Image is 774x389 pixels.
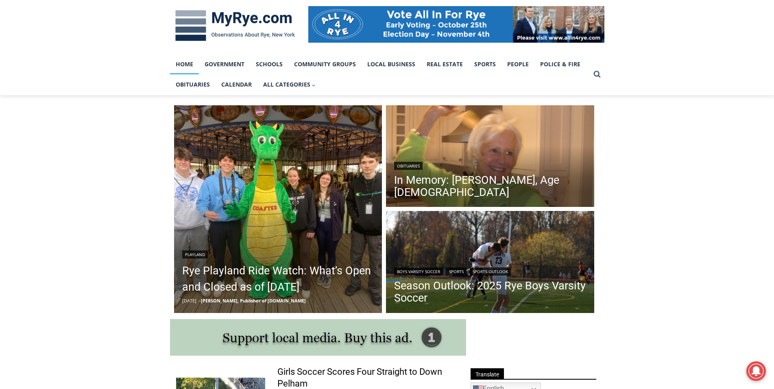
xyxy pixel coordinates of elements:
img: (PHOTO: MyRye.com interns from Rye High School with Coaster the Dragon during a Playland Park med... [174,105,382,313]
a: Read More In Memory: Barbara de Frondeville, Age 88 [386,105,594,209]
nav: Primary Navigation [170,54,590,95]
a: Sports [469,54,501,74]
span: Translate [471,368,504,379]
img: All in for Rye [308,6,604,43]
a: Calendar [216,74,257,95]
a: Playland [182,250,208,259]
div: | | [394,266,586,276]
img: Obituary - Barbara defrondeville [386,105,594,209]
a: Sports [446,267,467,276]
a: Boys Varsity Soccer [394,267,443,276]
time: [DATE] [182,298,196,304]
button: Child menu of All Categories [257,74,322,95]
a: Schools [250,54,288,74]
a: Season Outlook: 2025 Rye Boys Varsity Soccer [394,280,586,304]
div: "[PERSON_NAME] and I covered the [DATE] Parade, which was a really eye opening experience as I ha... [205,0,384,79]
a: Sports Outlook [470,267,511,276]
a: Government [199,54,250,74]
a: Read More Season Outlook: 2025 Rye Boys Varsity Soccer [386,211,594,315]
img: MyRye.com [170,4,300,47]
span: Open Tues. - Sun. [PHONE_NUMBER] [2,84,80,115]
a: Community Groups [288,54,362,74]
a: Local Business [362,54,421,74]
a: Home [170,54,199,74]
img: support local media, buy this ad [170,319,466,356]
a: Rye Playland Ride Watch: What’s Open and Closed as of [DATE] [182,263,374,295]
a: In Memory: [PERSON_NAME], Age [DEMOGRAPHIC_DATA] [394,174,586,198]
a: [PERSON_NAME], Publisher of [DOMAIN_NAME] [201,298,306,304]
span: – [198,298,201,304]
a: Read More Rye Playland Ride Watch: What’s Open and Closed as of Thursday, September 4, 2025 [174,105,382,313]
a: Open Tues. - Sun. [PHONE_NUMBER] [0,82,82,101]
a: Police & Fire [534,54,586,74]
div: "the precise, almost orchestrated movements of cutting and assembling sushi and [PERSON_NAME] mak... [84,51,120,97]
button: View Search Form [590,67,604,82]
a: People [501,54,534,74]
a: Intern @ [DOMAIN_NAME] [196,79,394,101]
img: (PHOTO: Alex van der Voort and Lex Cox of Rye Boys Varsity Soccer on Thursday, October 31, 2024 f... [386,211,594,315]
a: Obituaries [394,162,423,170]
a: Real Estate [421,54,469,74]
a: Obituaries [170,74,216,95]
span: Intern @ [DOMAIN_NAME] [213,81,377,99]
